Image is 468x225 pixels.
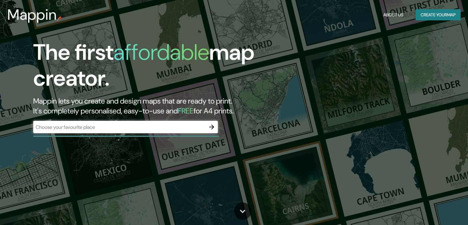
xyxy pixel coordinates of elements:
h1: affordable [114,38,209,67]
h5: FREE [178,106,194,116]
button: Create yourmap [416,9,461,21]
h2: Mappin lets you create and design maps that are ready to print. It's completely personalised, eas... [33,96,267,116]
h3: Mappin [7,6,57,23]
h1: The first map creator. [33,39,267,96]
img: mappin-pin [57,16,62,21]
button: About Us [381,9,406,21]
input: Choose your favourite place [33,124,206,131]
